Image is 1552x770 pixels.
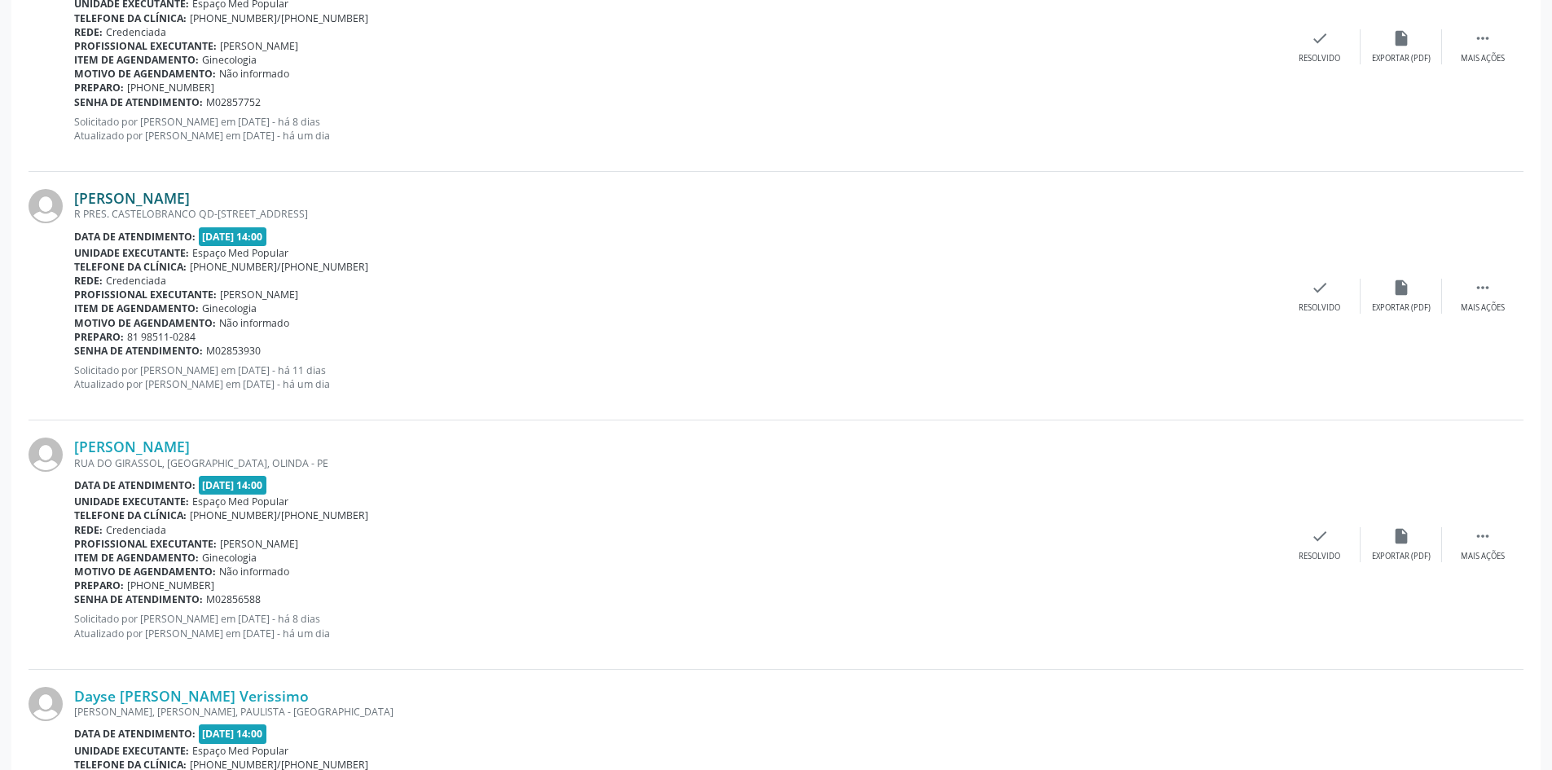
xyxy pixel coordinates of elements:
[1372,53,1431,64] div: Exportar (PDF)
[29,189,63,223] img: img
[106,25,166,39] span: Credenciada
[29,438,63,472] img: img
[74,301,199,315] b: Item de agendamento:
[1474,527,1492,545] i: 
[74,592,203,606] b: Senha de atendimento:
[1461,551,1505,562] div: Mais ações
[190,260,368,274] span: [PHONE_NUMBER]/[PHONE_NUMBER]
[74,612,1279,640] p: Solicitado por [PERSON_NAME] em [DATE] - há 8 dias Atualizado por [PERSON_NAME] em [DATE] - há um...
[74,537,217,551] b: Profissional executante:
[1372,551,1431,562] div: Exportar (PDF)
[1461,302,1505,314] div: Mais ações
[127,81,214,95] span: [PHONE_NUMBER]
[74,230,196,244] b: Data de atendimento:
[74,523,103,537] b: Rede:
[206,95,261,109] span: M02857752
[199,227,267,246] span: [DATE] 14:00
[1311,527,1329,545] i: check
[190,11,368,25] span: [PHONE_NUMBER]/[PHONE_NUMBER]
[202,551,257,565] span: Ginecologia
[74,744,189,758] b: Unidade executante:
[74,495,189,508] b: Unidade executante:
[219,67,289,81] span: Não informado
[74,508,187,522] b: Telefone da clínica:
[192,246,288,260] span: Espaço Med Popular
[219,565,289,579] span: Não informado
[1461,53,1505,64] div: Mais ações
[1392,29,1410,47] i: insert_drive_file
[106,274,166,288] span: Credenciada
[206,344,261,358] span: M02853930
[192,495,288,508] span: Espaço Med Popular
[74,330,124,344] b: Preparo:
[1299,551,1340,562] div: Resolvido
[192,744,288,758] span: Espaço Med Popular
[1299,53,1340,64] div: Resolvido
[127,330,196,344] span: 81 98511-0284
[106,523,166,537] span: Credenciada
[220,537,298,551] span: [PERSON_NAME]
[74,39,217,53] b: Profissional executante:
[74,438,190,455] a: [PERSON_NAME]
[74,246,189,260] b: Unidade executante:
[1372,302,1431,314] div: Exportar (PDF)
[74,81,124,95] b: Preparo:
[127,579,214,592] span: [PHONE_NUMBER]
[74,25,103,39] b: Rede:
[74,95,203,109] b: Senha de atendimento:
[74,579,124,592] b: Preparo:
[1474,279,1492,297] i: 
[74,53,199,67] b: Item de agendamento:
[199,476,267,495] span: [DATE] 14:00
[202,301,257,315] span: Ginecologia
[1392,279,1410,297] i: insert_drive_file
[219,316,289,330] span: Não informado
[74,456,1279,470] div: RUA DO GIRASSOL, [GEOGRAPHIC_DATA], OLINDA - PE
[74,363,1279,391] p: Solicitado por [PERSON_NAME] em [DATE] - há 11 dias Atualizado por [PERSON_NAME] em [DATE] - há u...
[74,189,190,207] a: [PERSON_NAME]
[29,687,63,721] img: img
[206,592,261,606] span: M02856588
[74,67,216,81] b: Motivo de agendamento:
[74,705,1279,719] div: [PERSON_NAME], [PERSON_NAME], PAULISTA - [GEOGRAPHIC_DATA]
[74,727,196,741] b: Data de atendimento:
[74,565,216,579] b: Motivo de agendamento:
[1311,279,1329,297] i: check
[190,508,368,522] span: [PHONE_NUMBER]/[PHONE_NUMBER]
[202,53,257,67] span: Ginecologia
[74,288,217,301] b: Profissional executante:
[220,288,298,301] span: [PERSON_NAME]
[74,551,199,565] b: Item de agendamento:
[199,724,267,743] span: [DATE] 14:00
[1311,29,1329,47] i: check
[74,274,103,288] b: Rede:
[74,207,1279,221] div: R PRES. CASTELOBRANCO QD-[STREET_ADDRESS]
[74,344,203,358] b: Senha de atendimento:
[1392,527,1410,545] i: insert_drive_file
[1299,302,1340,314] div: Resolvido
[74,115,1279,143] p: Solicitado por [PERSON_NAME] em [DATE] - há 8 dias Atualizado por [PERSON_NAME] em [DATE] - há um...
[74,687,309,705] a: Dayse [PERSON_NAME] Verissimo
[74,478,196,492] b: Data de atendimento:
[74,316,216,330] b: Motivo de agendamento:
[220,39,298,53] span: [PERSON_NAME]
[74,260,187,274] b: Telefone da clínica:
[1474,29,1492,47] i: 
[74,11,187,25] b: Telefone da clínica:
